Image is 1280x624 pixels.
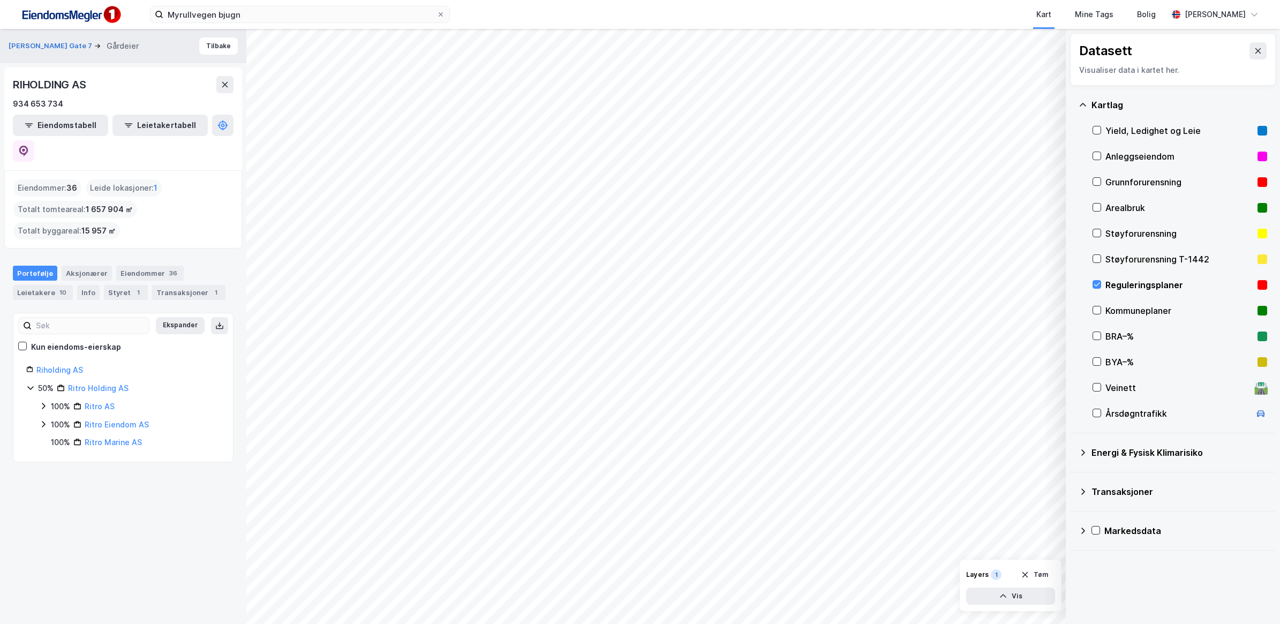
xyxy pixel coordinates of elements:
[57,287,69,298] div: 10
[1075,8,1113,21] div: Mine Tags
[1104,524,1267,537] div: Markedsdata
[81,224,116,237] span: 15 957 ㎡
[85,438,142,447] a: Ritro Marine AS
[163,6,436,22] input: Søk på adresse, matrikkel, gårdeiere, leietakere eller personer
[104,285,148,300] div: Styret
[1137,8,1156,21] div: Bolig
[85,402,115,411] a: Ritro AS
[9,41,94,51] button: [PERSON_NAME] Gate 7
[86,203,133,216] span: 1 657 904 ㎡
[1091,446,1267,459] div: Energi & Fysisk Klimarisiko
[62,266,112,281] div: Aksjonærer
[1105,176,1253,189] div: Grunnforurensning
[966,588,1055,605] button: Vis
[1036,8,1051,21] div: Kart
[51,418,70,431] div: 100%
[13,201,137,218] div: Totalt tomteareal :
[17,3,124,27] img: F4PB6Px+NJ5v8B7XTbfpPpyloAAAAASUVORK5CYII=
[133,287,144,298] div: 1
[154,182,157,194] span: 1
[991,569,1002,580] div: 1
[86,179,162,197] div: Leide lokasjoner :
[13,76,88,93] div: RIHOLDING AS
[13,115,108,136] button: Eiendomstabell
[1105,253,1253,266] div: Støyforurensning T-1442
[1091,485,1267,498] div: Transaksjoner
[13,179,81,197] div: Eiendommer :
[1105,304,1253,317] div: Kommuneplaner
[36,365,83,374] a: Riholding AS
[156,317,205,334] button: Ekspander
[1091,99,1267,111] div: Kartlag
[1105,407,1250,420] div: Årsdøgntrafikk
[13,266,57,281] div: Portefølje
[13,97,63,110] div: 934 653 734
[1185,8,1246,21] div: [PERSON_NAME]
[77,285,100,300] div: Info
[66,182,77,194] span: 36
[966,570,989,579] div: Layers
[1105,201,1253,214] div: Arealbruk
[68,384,129,393] a: Ritro Holding AS
[1079,64,1267,77] div: Visualiser data i kartet her.
[152,285,225,300] div: Transaksjoner
[1105,330,1253,343] div: BRA–%
[107,40,139,52] div: Gårdeier
[38,382,54,395] div: 50%
[85,420,149,429] a: Ritro Eiendom AS
[1254,381,1268,395] div: 🛣️
[116,266,184,281] div: Eiendommer
[199,37,238,55] button: Tilbake
[31,341,121,354] div: Kun eiendoms-eierskap
[1105,124,1253,137] div: Yield, Ledighet og Leie
[1105,381,1250,394] div: Veinett
[1014,566,1055,583] button: Tøm
[32,318,149,334] input: Søk
[51,436,70,449] div: 100%
[112,115,208,136] button: Leietakertabell
[1226,573,1280,624] iframe: Chat Widget
[1105,150,1253,163] div: Anleggseiendom
[1105,279,1253,291] div: Reguleringsplaner
[1226,573,1280,624] div: Kontrollprogram for chat
[51,400,70,413] div: 100%
[167,268,179,279] div: 36
[13,285,73,300] div: Leietakere
[210,287,221,298] div: 1
[1105,356,1253,369] div: BYA–%
[1105,227,1253,240] div: Støyforurensning
[1079,42,1132,59] div: Datasett
[13,222,120,239] div: Totalt byggareal :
